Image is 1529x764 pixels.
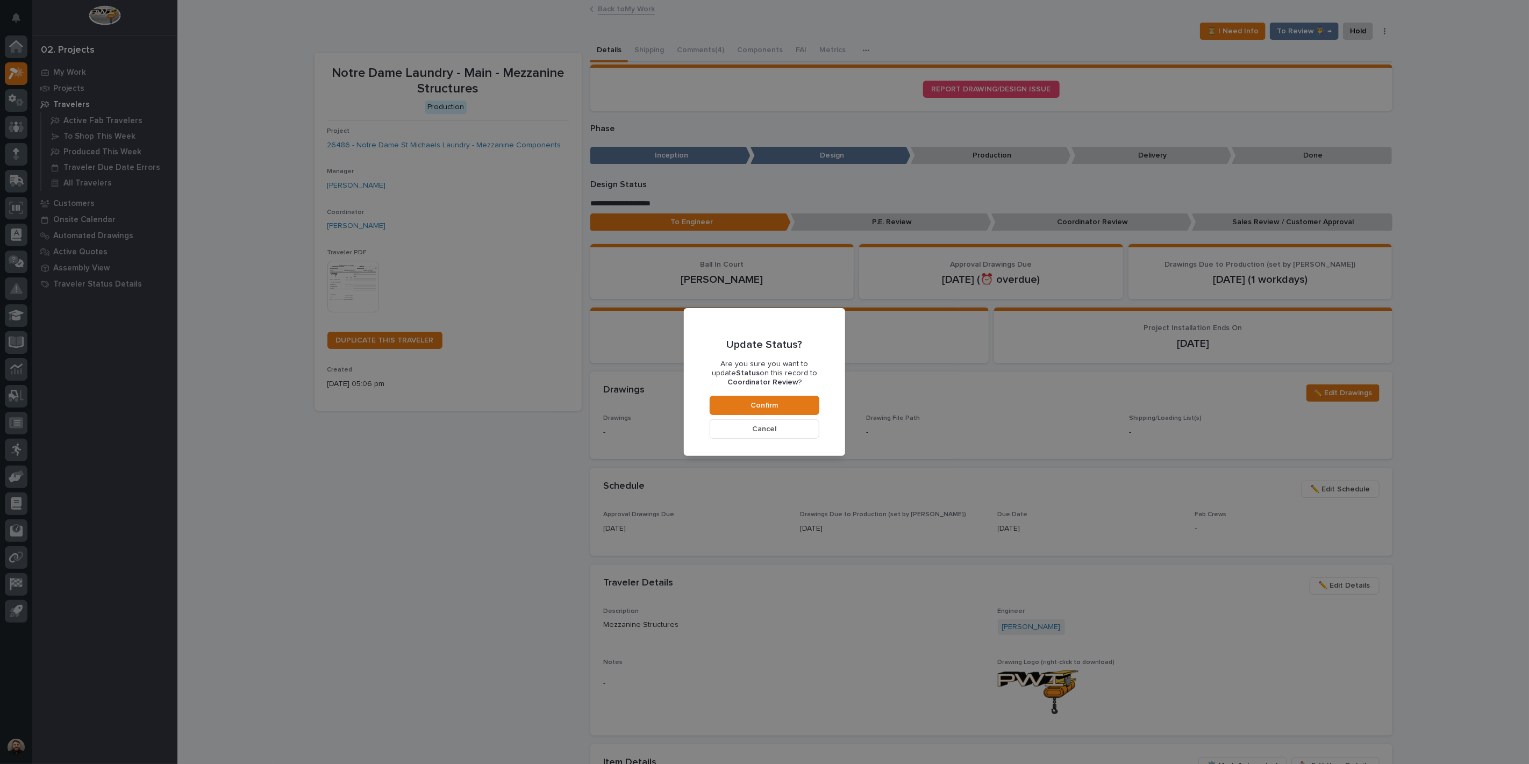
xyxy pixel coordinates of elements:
button: Cancel [710,419,819,439]
span: Confirm [751,401,778,410]
p: Are you sure you want to update on this record to ? [710,360,819,387]
button: Confirm [710,396,819,415]
span: Cancel [753,424,777,434]
b: Status [736,369,760,377]
p: Update Status? [727,338,803,351]
b: Coordinator Review [727,379,798,386]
